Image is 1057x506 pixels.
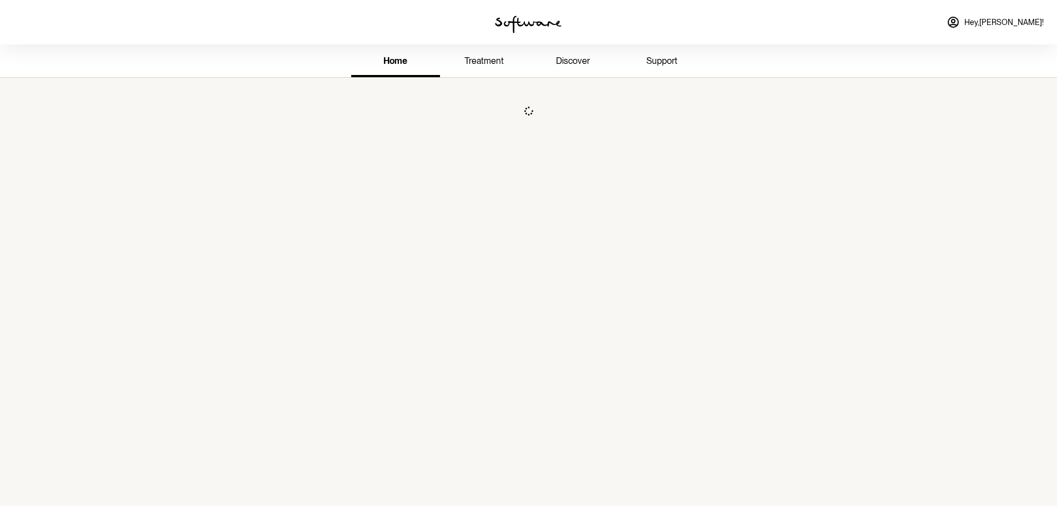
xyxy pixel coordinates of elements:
[440,47,529,77] a: treatment
[383,56,407,66] span: home
[351,47,440,77] a: home
[964,18,1044,27] span: Hey, [PERSON_NAME] !
[646,56,677,66] span: support
[618,47,706,77] a: support
[529,47,618,77] a: discover
[464,56,504,66] span: treatment
[556,56,590,66] span: discover
[940,9,1050,36] a: Hey,[PERSON_NAME]!
[495,16,562,33] img: software logo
